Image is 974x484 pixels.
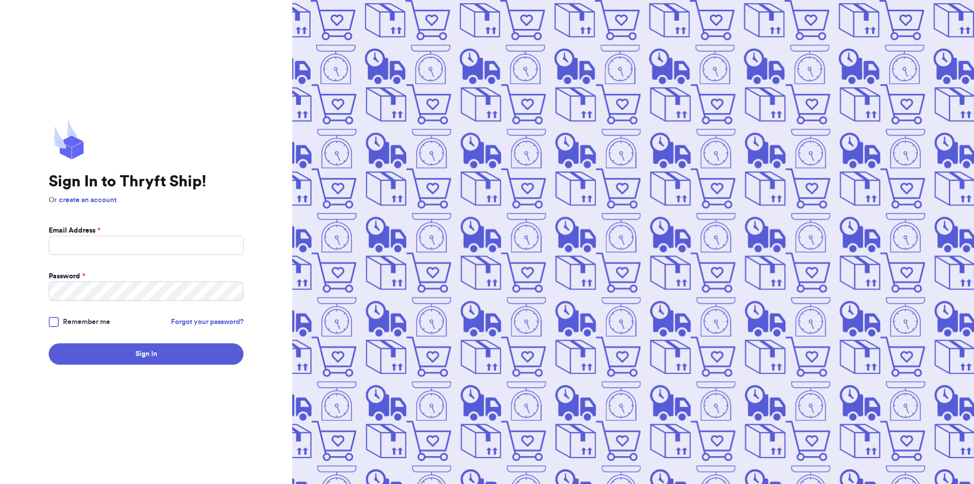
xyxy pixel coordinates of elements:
a: create an account [59,197,117,204]
p: Or [49,195,243,205]
label: Email Address [49,225,100,236]
a: Forgot your password? [171,317,243,327]
h1: Sign In to Thryft Ship! [49,173,243,191]
label: Password [49,271,85,281]
span: Remember me [63,317,110,327]
button: Sign In [49,343,243,365]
